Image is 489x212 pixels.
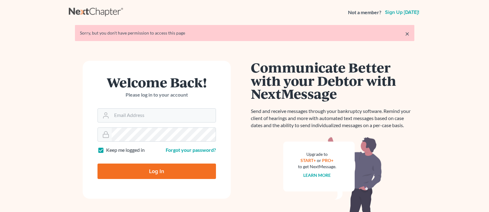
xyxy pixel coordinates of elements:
[97,76,216,89] h1: Welcome Back!
[405,30,409,37] a: ×
[112,109,216,122] input: Email Address
[348,9,381,16] strong: Not a member?
[97,164,216,179] input: Log In
[322,158,334,163] a: PRO+
[251,61,414,100] h1: Communicate Better with your Debtor with NextMessage
[80,30,409,36] div: Sorry, but you don't have permission to access this page
[298,151,336,157] div: Upgrade to
[317,158,321,163] span: or
[303,173,331,178] a: Learn more
[300,158,316,163] a: START+
[251,108,414,129] p: Send and receive messages through your bankruptcy software. Remind your client of hearings and mo...
[384,10,421,15] a: Sign up [DATE]!
[166,147,216,153] a: Forgot your password?
[106,147,145,154] label: Keep me logged in
[298,164,336,170] div: to get NextMessage.
[97,91,216,98] p: Please log in to your account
